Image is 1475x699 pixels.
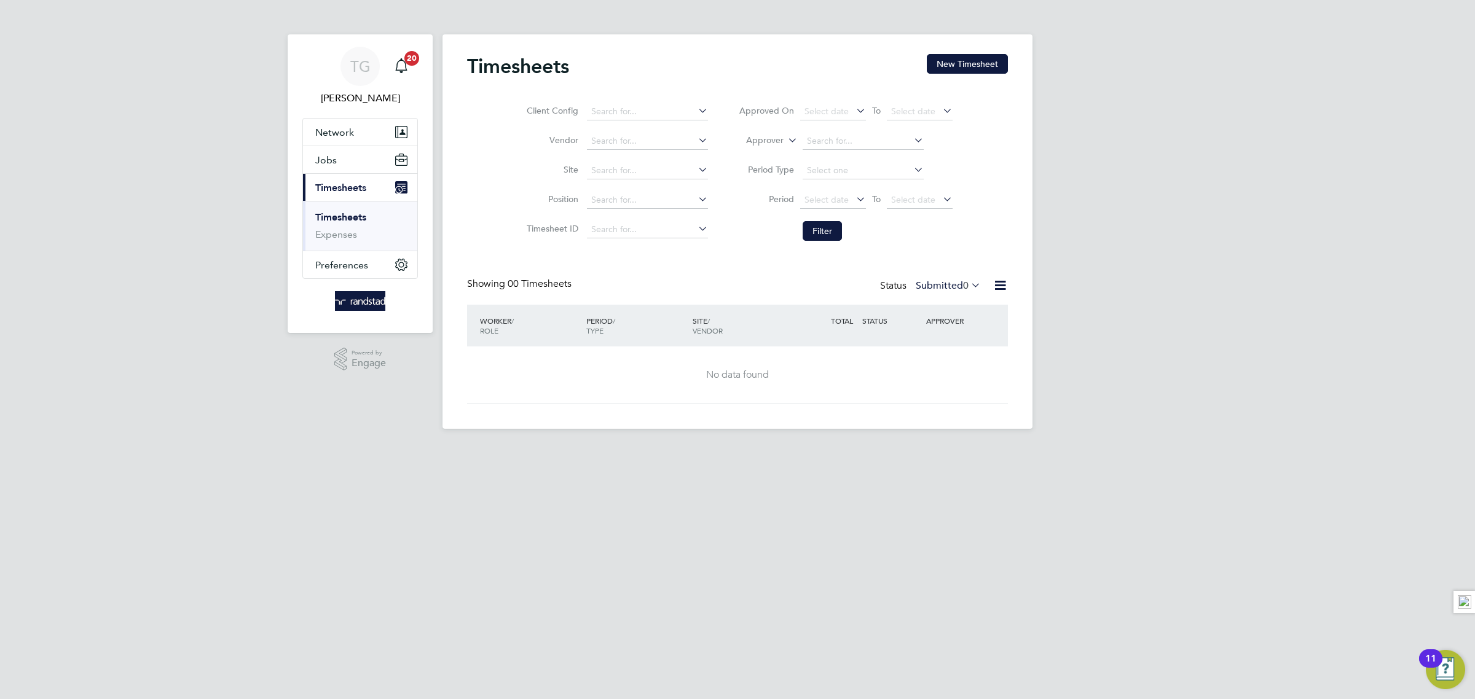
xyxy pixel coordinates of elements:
[523,223,578,234] label: Timesheet ID
[303,201,417,251] div: Timesheets
[891,106,935,117] span: Select date
[288,34,433,333] nav: Main navigation
[479,369,996,381] div: No data found
[923,310,987,332] div: APPROVER
[404,51,419,66] span: 20
[315,154,337,166] span: Jobs
[880,278,983,295] div: Status
[389,47,414,86] a: 20
[315,259,368,271] span: Preferences
[352,358,386,369] span: Engage
[523,193,578,205] label: Position
[583,310,690,342] div: PERIOD
[831,316,853,326] span: TOTAL
[523,164,578,175] label: Site
[315,127,354,138] span: Network
[927,54,1008,74] button: New Timesheet
[508,278,572,290] span: 00 Timesheets
[302,291,418,311] a: Go to home page
[803,133,924,150] input: Search for...
[467,278,574,291] div: Showing
[352,348,386,358] span: Powered by
[739,164,794,175] label: Period Type
[302,47,418,106] a: TG[PERSON_NAME]
[739,193,794,205] label: Period
[315,228,357,240] a: Expenses
[315,182,366,193] span: Timesheets
[334,348,387,371] a: Powered byEngage
[587,192,708,209] input: Search for...
[303,251,417,278] button: Preferences
[803,162,924,179] input: Select one
[693,326,723,335] span: VENDOR
[335,291,386,311] img: randstad-logo-retina.png
[891,194,935,205] span: Select date
[523,135,578,146] label: Vendor
[613,316,615,326] span: /
[587,133,708,150] input: Search for...
[963,279,969,292] span: 0
[707,316,710,326] span: /
[859,310,923,332] div: STATUS
[587,162,708,179] input: Search for...
[587,103,708,120] input: Search for...
[916,279,981,292] label: Submitted
[690,310,796,342] div: SITE
[480,326,498,335] span: ROLE
[868,191,884,207] span: To
[803,221,842,241] button: Filter
[467,54,569,79] h2: Timesheets
[728,135,784,147] label: Approver
[350,58,371,74] span: TG
[739,105,794,116] label: Approved On
[302,91,418,106] span: Tom Grigg
[804,106,849,117] span: Select date
[1426,650,1465,689] button: Open Resource Center, 11 new notifications
[511,316,514,326] span: /
[303,174,417,201] button: Timesheets
[303,146,417,173] button: Jobs
[587,221,708,238] input: Search for...
[868,103,884,119] span: To
[303,119,417,146] button: Network
[315,211,366,223] a: Timesheets
[804,194,849,205] span: Select date
[523,105,578,116] label: Client Config
[586,326,604,335] span: TYPE
[1425,658,1436,674] div: 11
[477,310,583,342] div: WORKER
